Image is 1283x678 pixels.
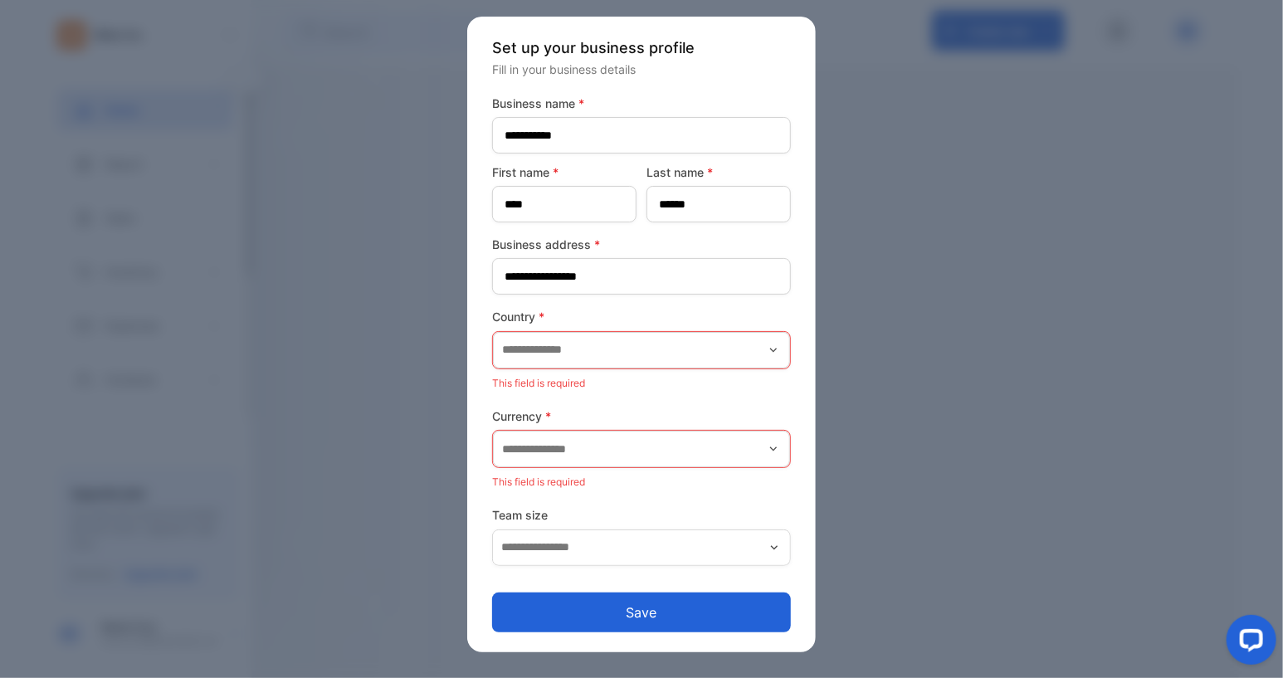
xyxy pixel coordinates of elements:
label: First name [492,163,637,181]
label: Currency [492,407,791,425]
label: Team size [492,506,791,524]
p: Fill in your business details [492,61,791,78]
label: Last name [646,163,791,181]
p: Set up your business profile [492,37,791,59]
label: Country [492,308,791,325]
p: This field is required [492,471,791,493]
button: Save [492,593,791,632]
label: Business name [492,95,791,112]
label: Business address [492,236,791,253]
iframe: LiveChat chat widget [1213,608,1283,678]
p: This field is required [492,373,791,394]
